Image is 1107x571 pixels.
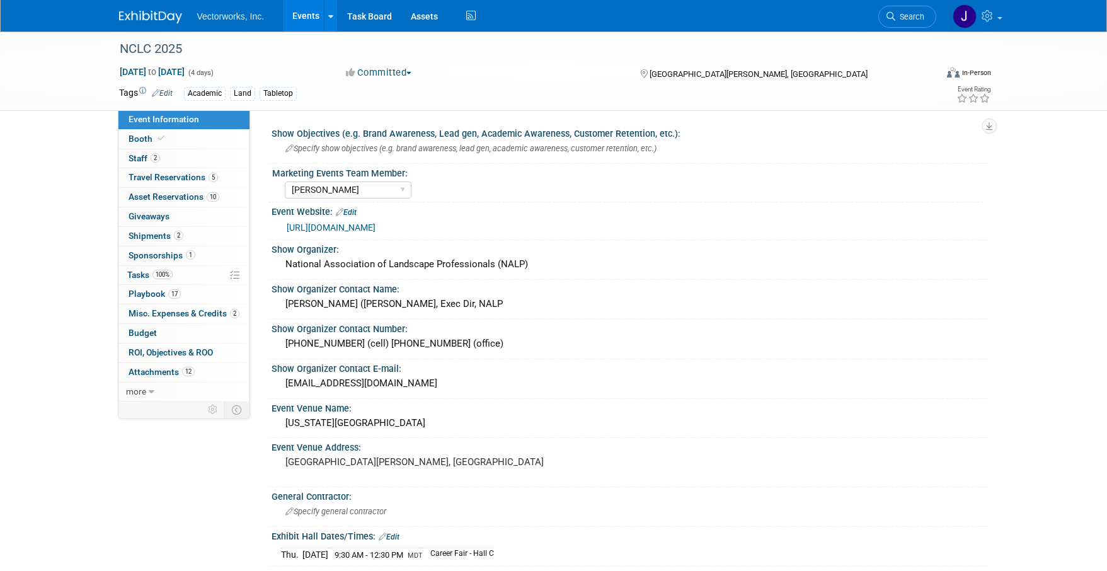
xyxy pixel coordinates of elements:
a: ROI, Objectives & ROO [118,343,250,362]
a: Event Information [118,110,250,129]
div: [PERSON_NAME] ([PERSON_NAME], Exec Dir, NALP [281,294,979,314]
div: Show Organizer Contact E-mail: [272,359,989,375]
a: Edit [379,533,399,541]
span: 10 [207,192,219,202]
div: Event Venue Name: [272,399,989,415]
span: Specify general contractor [285,507,386,516]
span: Sponsorships [129,250,195,260]
img: Format-Inperson.png [947,67,960,78]
img: Jennifer Hart [953,4,977,28]
span: Playbook [129,289,181,299]
span: Shipments [129,231,183,241]
div: Show Organizer Contact Name: [272,280,989,296]
div: National Association of Landscape Professionals (NALP) [281,255,979,274]
div: Show Organizer: [272,240,989,256]
span: 9:30 AM - 12:30 PM [335,550,403,560]
span: to [146,67,158,77]
td: Toggle Event Tabs [224,401,250,418]
span: 2 [151,153,160,163]
span: Misc. Expenses & Credits [129,308,239,318]
a: Budget [118,324,250,343]
span: [DATE] [DATE] [119,66,185,78]
div: Academic [184,87,226,100]
div: Show Organizer Contact Number: [272,320,989,335]
span: Specify show objectives (e.g. brand awareness, lead gen, academic awareness, customer retention, ... [285,144,657,153]
div: Event Website: [272,202,989,219]
span: (4 days) [187,69,214,77]
span: [GEOGRAPHIC_DATA][PERSON_NAME], [GEOGRAPHIC_DATA] [650,69,868,79]
div: Event Rating [956,86,990,93]
span: Budget [129,328,157,338]
span: Event Information [129,114,199,124]
span: 1 [186,250,195,260]
div: Show Objectives (e.g. Brand Awareness, Lead gen, Academic Awareness, Customer Retention, etc.): [272,124,989,140]
a: more [118,383,250,401]
div: [US_STATE][GEOGRAPHIC_DATA] [281,413,979,433]
a: Search [878,6,936,28]
div: Event Venue Address: [272,438,989,454]
a: Misc. Expenses & Credits2 [118,304,250,323]
span: 17 [168,289,181,299]
span: Tasks [127,270,173,280]
a: Edit [152,89,173,98]
a: Booth [118,130,250,149]
td: [DATE] [302,548,328,562]
a: Asset Reservations10 [118,188,250,207]
a: Staff2 [118,149,250,168]
td: Thu. [281,548,302,562]
div: General Contractor: [272,487,989,503]
div: Marketing Events Team Member: [272,164,983,180]
a: Playbook17 [118,285,250,304]
a: Attachments12 [118,363,250,382]
div: [PHONE_NUMBER] (cell) [PHONE_NUMBER] (office) [281,334,979,354]
a: [URL][DOMAIN_NAME] [287,222,376,233]
a: Sponsorships1 [118,246,250,265]
span: 100% [152,270,173,279]
span: Booth [129,134,167,144]
div: Land [230,87,255,100]
span: 2 [230,309,239,318]
i: Booth reservation complete [158,135,164,142]
span: Search [895,12,924,21]
div: Event Format [862,66,992,84]
a: Edit [336,208,357,217]
span: more [126,386,146,396]
a: Giveaways [118,207,250,226]
span: Asset Reservations [129,192,219,202]
span: Attachments [129,367,195,377]
span: 5 [209,173,218,182]
button: Committed [341,66,416,79]
div: Tabletop [260,87,297,100]
span: ROI, Objectives & ROO [129,347,213,357]
td: Personalize Event Tab Strip [202,401,224,418]
td: Tags [119,86,173,101]
span: Travel Reservations [129,172,218,182]
div: [EMAIL_ADDRESS][DOMAIN_NAME] [281,374,979,393]
img: ExhibitDay [119,11,182,23]
span: Giveaways [129,211,169,221]
span: Vectorworks, Inc. [197,11,265,21]
span: Staff [129,153,160,163]
a: Shipments2 [118,227,250,246]
a: Tasks100% [118,266,250,285]
pre: [GEOGRAPHIC_DATA][PERSON_NAME], [GEOGRAPHIC_DATA] [285,456,556,468]
div: Exhibit Hall Dates/Times: [272,527,989,543]
span: 12 [182,367,195,376]
span: 2 [174,231,183,240]
div: NCLC 2025 [115,38,917,61]
span: MDT [408,551,423,560]
div: In-Person [961,68,991,78]
a: Travel Reservations5 [118,168,250,187]
td: Career Fair - Hall C [423,548,494,562]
